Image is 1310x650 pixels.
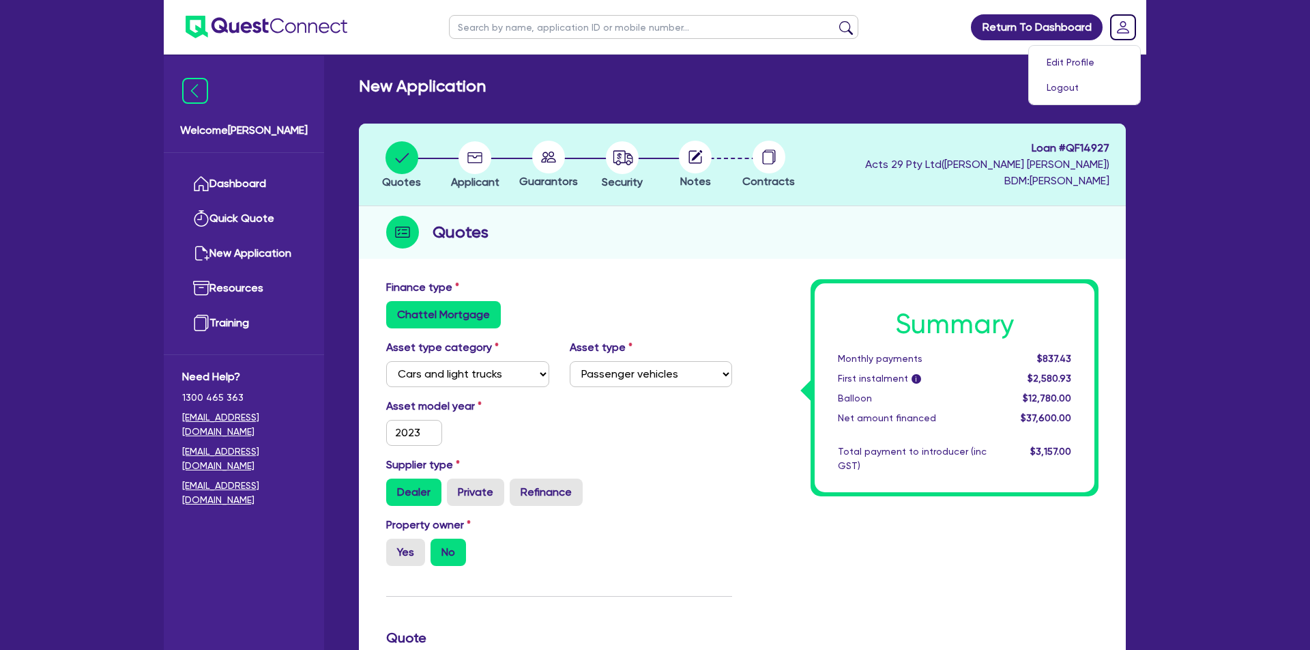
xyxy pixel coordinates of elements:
h2: New Application [359,76,486,96]
span: Acts 29 Pty Ltd ( [PERSON_NAME] [PERSON_NAME] ) [865,158,1109,171]
span: $12,780.00 [1023,393,1071,404]
span: Applicant [451,175,499,188]
a: Quick Quote [182,201,306,236]
span: 1300 465 363 [182,391,306,405]
h1: Summary [838,308,1071,341]
a: Resources [182,271,306,306]
button: Applicant [450,141,500,191]
span: Contracts [742,175,795,188]
a: Return To Dashboard [971,14,1103,40]
a: [EMAIL_ADDRESS][DOMAIN_NAME] [182,444,306,473]
button: Security [601,141,643,191]
img: icon-menu-close [182,78,208,104]
h2: Quotes [433,220,489,244]
img: new-application [193,245,209,262]
div: Balloon [828,391,997,406]
div: First instalment [828,371,997,386]
span: Need Help? [182,369,306,385]
span: Guarantors [519,175,578,188]
span: $3,157.00 [1030,446,1071,457]
img: training [193,315,209,331]
label: No [431,539,466,566]
label: Asset model year [376,398,559,414]
div: Net amount financed [828,411,997,425]
a: Logout [1033,75,1135,100]
span: $2,580.93 [1028,373,1071,384]
label: Dealer [386,479,441,506]
img: step-icon [386,216,419,249]
span: Quotes [382,175,421,188]
input: Search by name, application ID or mobile number... [449,15,858,39]
h3: Quote [386,630,732,646]
label: Private [447,479,504,506]
span: $837.43 [1037,353,1071,364]
a: Dropdown toggle [1105,10,1141,45]
label: Supplier type [386,457,460,473]
span: i [912,374,921,384]
label: Refinance [510,479,583,506]
div: Total payment to introducer (inc GST) [828,444,997,473]
span: Notes [680,175,711,188]
button: Quotes [381,141,422,191]
label: Property owner [386,517,471,533]
a: [EMAIL_ADDRESS][DOMAIN_NAME] [182,410,306,439]
a: [EMAIL_ADDRESS][DOMAIN_NAME] [182,479,306,507]
label: Asset type [570,339,632,356]
a: Dashboard [182,167,306,201]
span: Loan # QF14927 [865,140,1109,156]
a: Edit Profile [1033,50,1135,75]
span: $37,600.00 [1021,412,1071,423]
img: resources [193,280,209,296]
a: New Application [182,236,306,271]
span: Security [602,175,643,188]
span: Welcome [PERSON_NAME] [180,122,308,139]
label: Asset type category [386,339,499,356]
img: quest-connect-logo-blue [186,16,347,38]
label: Finance type [386,279,459,296]
label: Yes [386,539,425,566]
img: quick-quote [193,210,209,227]
div: Monthly payments [828,352,997,366]
span: BDM: [PERSON_NAME] [865,173,1109,189]
a: Training [182,306,306,341]
label: Chattel Mortgage [386,301,501,328]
